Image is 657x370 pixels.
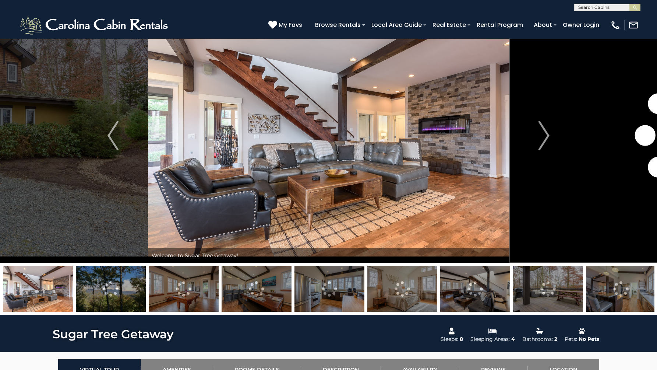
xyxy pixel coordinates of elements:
img: 163275171 [367,266,437,312]
a: About [530,18,556,31]
span: My Favs [279,20,302,29]
button: Previous [78,8,148,263]
img: arrow [107,121,119,150]
img: 163275177 [513,266,583,312]
img: 163275174 [149,266,219,312]
a: Browse Rentals [311,18,364,31]
img: 163275175 [294,266,364,312]
img: arrow [538,121,550,150]
img: 163275179 [586,266,656,312]
button: Next [509,8,579,263]
div: Welcome to Sugar Tree Getaway! [148,248,509,263]
img: 163275178 [76,266,146,312]
a: Real Estate [429,18,470,31]
img: White-1-2.png [18,14,171,36]
a: Owner Login [559,18,603,31]
a: Rental Program [473,18,527,31]
img: 163275176 [440,266,510,312]
img: phone-regular-white.png [610,20,621,30]
a: Local Area Guide [368,18,425,31]
img: 163275170 [222,266,292,312]
img: 163275173 [3,266,73,312]
a: My Favs [268,20,304,30]
img: mail-regular-white.png [628,20,639,30]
